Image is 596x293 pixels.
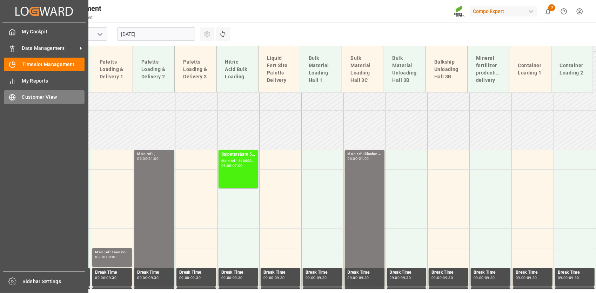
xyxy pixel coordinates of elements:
div: - [105,276,106,279]
a: My Cockpit [4,25,85,39]
div: 09:30 [190,276,201,279]
div: Break Time [474,269,508,276]
span: 3 [548,4,555,11]
div: 09:00 [95,276,105,279]
div: Liquid Fert Site Paletts Delivery [264,52,294,87]
button: open menu [94,29,105,40]
div: 09:00 [431,276,442,279]
div: - [105,255,106,259]
div: - [442,276,443,279]
span: Customer View [22,93,85,101]
div: 09:30 [106,276,116,279]
div: Bulk Material Loading Hall 1 [306,52,336,87]
span: Timeslot Management [22,61,85,68]
div: 09:00 [390,276,400,279]
div: 06:00 [348,157,358,160]
button: Help Center [556,4,572,19]
div: Main ref : , [137,151,171,157]
div: Break Time [431,269,466,276]
div: - [232,164,233,167]
div: Main ref : 6100001035, 2000000987; [221,158,255,164]
a: My Reports [4,74,85,87]
div: 09:00 [221,276,232,279]
div: 09:30 [527,276,537,279]
span: My Reports [22,77,85,85]
div: Main ref : Harnstoff 4500006940, [95,249,129,255]
a: Timeslot Management [4,58,85,71]
div: Compo Expert [470,6,537,17]
div: Break Time [95,269,129,276]
div: 09:00 [558,276,568,279]
div: 09:00 [348,276,358,279]
div: Break Time [306,269,340,276]
div: 09:00 [516,276,526,279]
div: Nitric Acid Bulk Loading [222,56,253,83]
div: - [232,276,233,279]
div: 09:00 [263,276,274,279]
div: Paletts Loading & Delivery 2 [139,56,169,83]
div: - [526,276,527,279]
div: 09:00 [106,255,116,259]
div: Break Time [179,269,213,276]
div: Paletts Loading & Delivery 1 [97,56,127,83]
a: Customer View [4,90,85,104]
div: 21:00 [148,157,159,160]
span: Data Management [22,45,78,52]
span: My Cockpit [22,28,85,35]
div: 09:30 [317,276,327,279]
div: Break Time [263,269,297,276]
div: 07:00 [233,164,243,167]
button: Compo Expert [470,5,540,18]
div: Container Loading 1 [515,59,545,79]
div: Bulk Material Unloading Hall 3B [390,52,420,87]
div: - [189,276,190,279]
div: - [147,157,148,160]
div: - [400,276,401,279]
div: Break Time [221,269,255,276]
img: Screenshot%202023-09-29%20at%2010.02.21.png_1712312052.png [454,5,465,18]
div: Break Time [348,269,382,276]
div: - [484,276,485,279]
div: Mineral fertilizer production delivery [473,52,503,87]
div: 09:30 [233,276,243,279]
div: 09:30 [275,276,285,279]
input: DD.MM.YYYY [117,27,195,41]
div: Bulk Material Loading Hall 3C [348,52,378,87]
button: show 3 new notifications [540,4,556,19]
div: 06:00 [221,164,232,167]
div: - [357,157,359,160]
div: 06:00 [137,157,147,160]
div: 21:00 [359,157,369,160]
div: - [147,276,148,279]
div: - [357,276,359,279]
div: Salpetersäure 53 lose; [221,151,255,158]
div: 09:00 [137,276,147,279]
div: Break Time [558,269,592,276]
div: - [316,276,317,279]
div: 09:00 [306,276,316,279]
div: Container Loading 2 [557,59,587,79]
span: Sidebar Settings [23,278,86,285]
div: 08:30 [95,255,105,259]
div: 09:30 [485,276,495,279]
div: Break Time [516,269,550,276]
div: - [568,276,569,279]
div: 09:30 [569,276,579,279]
div: 09:30 [443,276,453,279]
div: 09:00 [179,276,189,279]
div: 09:30 [401,276,411,279]
div: Paletts Loading & Delivery 3 [180,56,210,83]
div: Break Time [390,269,424,276]
div: 09:30 [148,276,159,279]
div: - [274,276,275,279]
div: Bulkship Unloading Hall 3B [431,56,462,83]
div: Main ref : Blocker MX, [348,151,382,157]
div: 09:30 [359,276,369,279]
div: Break Time [137,269,171,276]
div: 09:00 [474,276,484,279]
